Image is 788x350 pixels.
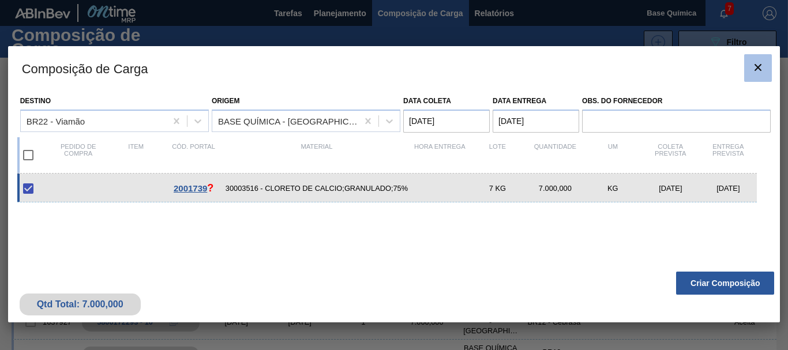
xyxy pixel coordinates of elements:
[526,184,584,193] div: 7.000,000
[174,183,207,193] span: 2001739
[641,184,699,193] div: [DATE]
[468,143,526,167] div: Lote
[50,143,107,167] div: Pedido de compra
[27,116,85,126] div: BR22 - Viamão
[699,143,757,167] div: Entrega Prevista
[223,184,411,193] span: 30003516 - CLORETO DE CALCIO;GRANULADO;75%
[493,97,546,105] label: Data entrega
[584,143,641,167] div: UM
[218,116,359,126] div: BASE QUÍMICA - [GEOGRAPHIC_DATA] ([GEOGRAPHIC_DATA])
[584,184,641,193] div: KG
[699,184,757,193] div: [DATE]
[165,143,223,167] div: Cód. Portal
[212,97,240,105] label: Origem
[20,97,51,105] label: Destino
[411,143,468,167] div: Hora Entrega
[582,93,771,110] label: Obs. do Fornecedor
[493,110,579,133] input: dd/mm/yyyy
[676,272,774,295] button: Criar Composição
[526,143,584,167] div: Quantidade
[107,143,165,167] div: Item
[468,184,526,193] div: 7 KG
[165,182,223,194] div: Pedido em Negociação Emergencial
[403,97,451,105] label: Data coleta
[28,299,132,310] div: Qtd Total: 7.000,000
[207,182,213,194] span: ?
[223,143,411,167] div: Material
[403,110,490,133] input: dd/mm/yyyy
[641,143,699,167] div: Coleta Prevista
[8,46,781,90] h3: Composição de Carga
